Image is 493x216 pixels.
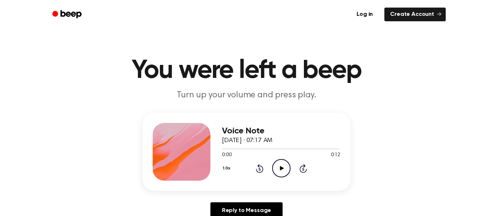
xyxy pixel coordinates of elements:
a: Beep [47,8,88,22]
p: Turn up your volume and press play. [108,89,385,101]
span: 0:12 [331,151,340,159]
a: Log in [349,6,380,23]
h3: Voice Note [222,126,340,136]
h1: You were left a beep [62,58,431,84]
button: 1.0x [222,162,233,175]
a: Create Account [384,8,446,21]
span: 0:00 [222,151,231,159]
span: [DATE] · 07:17 AM [222,137,272,144]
